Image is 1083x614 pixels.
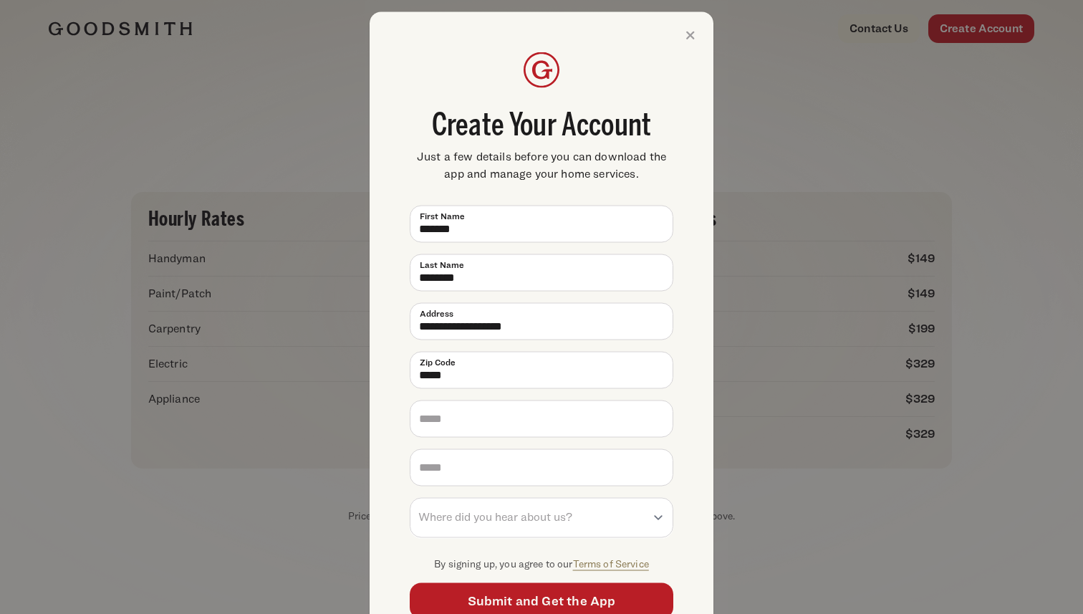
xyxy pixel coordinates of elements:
[573,557,649,569] a: Terms of Service
[410,148,673,182] span: Just a few details before you can download the app and manage your home services.
[420,307,453,320] span: Address
[410,110,673,142] span: Create Your Account
[410,555,673,572] p: By signing up, you agree to our
[420,258,464,271] span: Last Name
[420,209,465,222] span: First Name
[420,355,456,368] span: Zip Code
